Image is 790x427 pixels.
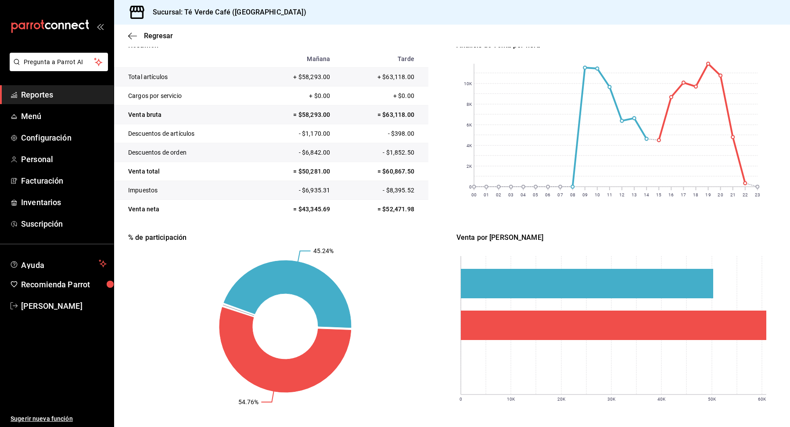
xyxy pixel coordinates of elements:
text: 22 [743,192,748,197]
text: 50K [708,397,716,402]
td: = $58,293.00 [257,105,335,124]
th: Mañana [257,51,335,68]
td: - $6,842.00 [257,143,335,162]
td: = $43,345.69 [257,200,335,219]
text: 19 [705,192,711,197]
text: 02 [496,192,501,197]
text: 18 [693,192,698,197]
div: % de participación [128,232,442,243]
text: 08 [570,192,575,197]
td: Venta total [114,162,257,181]
text: 16 [668,192,674,197]
td: = $50,281.00 [257,162,335,181]
span: Reportes [21,89,107,101]
td: Total artículos [114,68,257,87]
text: 17 [681,192,686,197]
text: 05 [533,192,538,197]
text: 06 [545,192,550,197]
text: 54.76% [238,398,259,405]
button: Pregunta a Parrot AI [10,53,108,71]
span: Pregunta a Parrot AI [24,58,94,67]
span: Inventarios [21,196,107,208]
div: Venta por [PERSON_NAME] [456,232,771,243]
text: 10 [595,192,600,197]
text: 23 [755,192,760,197]
td: = $52,471.98 [335,200,428,219]
text: 20 [718,192,723,197]
button: open_drawer_menu [97,23,104,30]
text: 45.24% [313,247,334,254]
text: 0 [460,397,462,402]
td: - $1,170.00 [257,124,335,143]
text: 2K [467,164,472,169]
span: Ayuda [21,258,95,269]
span: Configuración [21,132,107,144]
span: [PERSON_NAME] [21,300,107,312]
td: Descuentos de artículos [114,124,257,143]
a: Pregunta a Parrot AI [6,64,108,73]
text: 15 [656,192,661,197]
button: Regresar [128,32,173,40]
h3: Sucursal: Té Verde Café ([GEOGRAPHIC_DATA]) [146,7,306,18]
td: = $60,867.50 [335,162,428,181]
text: 30K [607,397,616,402]
span: Facturación [21,175,107,187]
text: 00 [471,192,477,197]
text: 4K [467,143,472,148]
td: + $0.00 [257,87,335,105]
span: Regresar [144,32,173,40]
text: 21 [730,192,735,197]
text: 8K [467,102,472,107]
td: = $63,118.00 [335,105,428,124]
td: + $0.00 [335,87,428,105]
td: - $8,395.52 [335,181,428,200]
span: Recomienda Parrot [21,279,107,290]
text: 01 [484,192,489,197]
span: Menú [21,110,107,122]
td: + $63,118.00 [335,68,428,87]
text: 10K [507,397,515,402]
td: Impuestos [114,181,257,200]
text: 0 [469,185,472,189]
text: 03 [508,192,513,197]
th: Tarde [335,51,428,68]
text: 09 [582,192,587,197]
text: 6K [467,123,472,127]
text: 12 [619,192,625,197]
text: 20K [557,397,566,402]
td: - $1,852.50 [335,143,428,162]
td: Venta bruta [114,105,257,124]
text: 07 [557,192,563,197]
span: Sugerir nueva función [11,414,107,423]
span: Suscripción [21,218,107,230]
text: 60K [758,397,766,402]
text: 11 [607,192,612,197]
text: 10K [463,81,472,86]
td: + $58,293.00 [257,68,335,87]
td: Venta neta [114,200,257,219]
text: 40K [657,397,666,402]
td: Descuentos de orden [114,143,257,162]
text: 14 [644,192,649,197]
text: 04 [521,192,526,197]
text: 13 [632,192,637,197]
td: - $6,935.31 [257,181,335,200]
td: Cargos por servicio [114,87,257,105]
span: Personal [21,153,107,165]
td: - $398.00 [335,124,428,143]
